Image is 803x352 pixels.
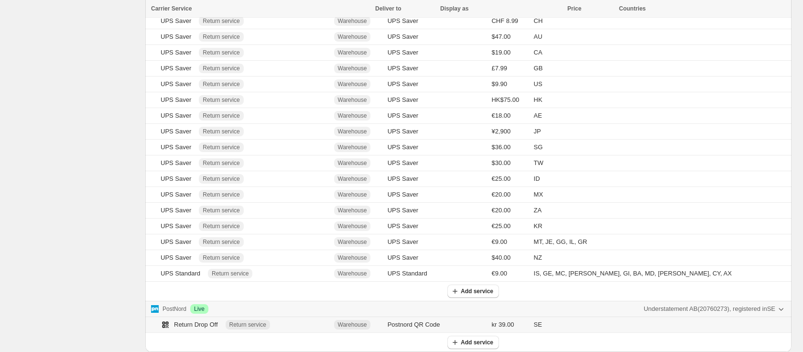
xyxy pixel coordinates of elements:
[338,128,367,135] span: Warehouse
[161,64,191,73] div: UPS Saver
[338,254,367,262] span: Warehouse
[203,112,239,120] span: Return service
[491,95,519,105] span: HK$75.00
[491,221,510,231] span: €25.00
[338,270,367,277] span: Warehouse
[531,77,792,92] td: US
[531,92,792,108] td: HK
[491,253,510,263] span: $40.00
[161,79,191,89] div: UPS Saver
[531,203,792,219] td: ZA
[338,96,367,104] span: Warehouse
[491,320,514,330] span: kr 39.00
[440,5,468,12] span: Display as
[203,238,239,246] span: Return service
[491,64,507,73] span: £7.99
[644,304,775,314] span: Understatement AB ( 20760273 ), registered in SE
[161,206,191,215] div: UPS Saver
[338,33,367,41] span: Warehouse
[388,206,486,215] div: UPS Saver
[203,33,239,41] span: Return service
[161,253,191,263] div: UPS Saver
[388,190,486,199] div: UPS Saver
[531,45,792,61] td: CA
[163,304,186,314] p: PostNord
[338,321,367,329] span: Warehouse
[203,128,239,135] span: Return service
[491,190,510,199] span: €20.00
[203,80,239,88] span: Return service
[203,159,239,167] span: Return service
[531,250,792,266] td: NZ
[567,5,581,12] span: Price
[161,32,191,42] div: UPS Saver
[388,111,486,121] div: UPS Saver
[388,16,486,26] div: UPS Saver
[531,124,792,140] td: JP
[491,269,507,278] span: €9.00
[447,285,499,298] button: Add service
[161,320,218,330] div: Return Drop Off
[388,32,486,42] div: UPS Saver
[531,219,792,234] td: KR
[161,95,191,105] div: UPS Saver
[531,29,792,45] td: AU
[161,269,200,278] div: UPS Standard
[531,61,792,77] td: GB
[203,17,239,25] span: Return service
[531,140,792,155] td: SG
[388,79,486,89] div: UPS Saver
[491,206,510,215] span: €20.00
[388,95,486,105] div: UPS Saver
[375,5,401,12] span: Deliver to
[151,5,192,12] span: Carrier Service
[491,174,510,184] span: €25.00
[338,112,367,120] span: Warehouse
[338,17,367,25] span: Warehouse
[338,80,367,88] span: Warehouse
[161,48,191,57] div: UPS Saver
[388,253,486,263] div: UPS Saver
[161,127,191,136] div: UPS Saver
[161,111,191,121] div: UPS Saver
[461,287,493,295] span: Add service
[338,49,367,56] span: Warehouse
[531,317,792,333] td: SE
[229,321,266,329] span: Return service
[203,222,239,230] span: Return service
[203,191,239,198] span: Return service
[203,175,239,183] span: Return service
[491,32,510,42] span: $47.00
[491,16,518,26] span: CHF 8.99
[388,64,486,73] div: UPS Saver
[161,221,191,231] div: UPS Saver
[491,127,510,136] span: ¥2,900
[531,108,792,124] td: AE
[388,269,486,278] div: UPS Standard
[161,16,191,26] div: UPS Saver
[203,207,239,214] span: Return service
[619,5,646,12] span: Countries
[212,270,249,277] span: Return service
[531,187,792,203] td: MX
[338,222,367,230] span: Warehouse
[388,174,486,184] div: UPS Saver
[388,237,486,247] div: UPS Saver
[203,96,239,104] span: Return service
[338,65,367,72] span: Warehouse
[461,339,493,346] span: Add service
[491,111,510,121] span: €18.00
[531,171,792,187] td: ID
[203,254,239,262] span: Return service
[638,301,792,317] button: Understatement AB(20760273), registered inSE
[338,159,367,167] span: Warehouse
[161,174,191,184] div: UPS Saver
[531,266,792,282] td: IS, GE, MC, [PERSON_NAME], GI, BA, MD, [PERSON_NAME], CY, AX
[203,65,239,72] span: Return service
[491,79,507,89] span: $9.90
[151,305,159,313] img: Logo
[203,143,239,151] span: Return service
[388,143,486,152] div: UPS Saver
[338,143,367,151] span: Warehouse
[491,158,510,168] span: $30.00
